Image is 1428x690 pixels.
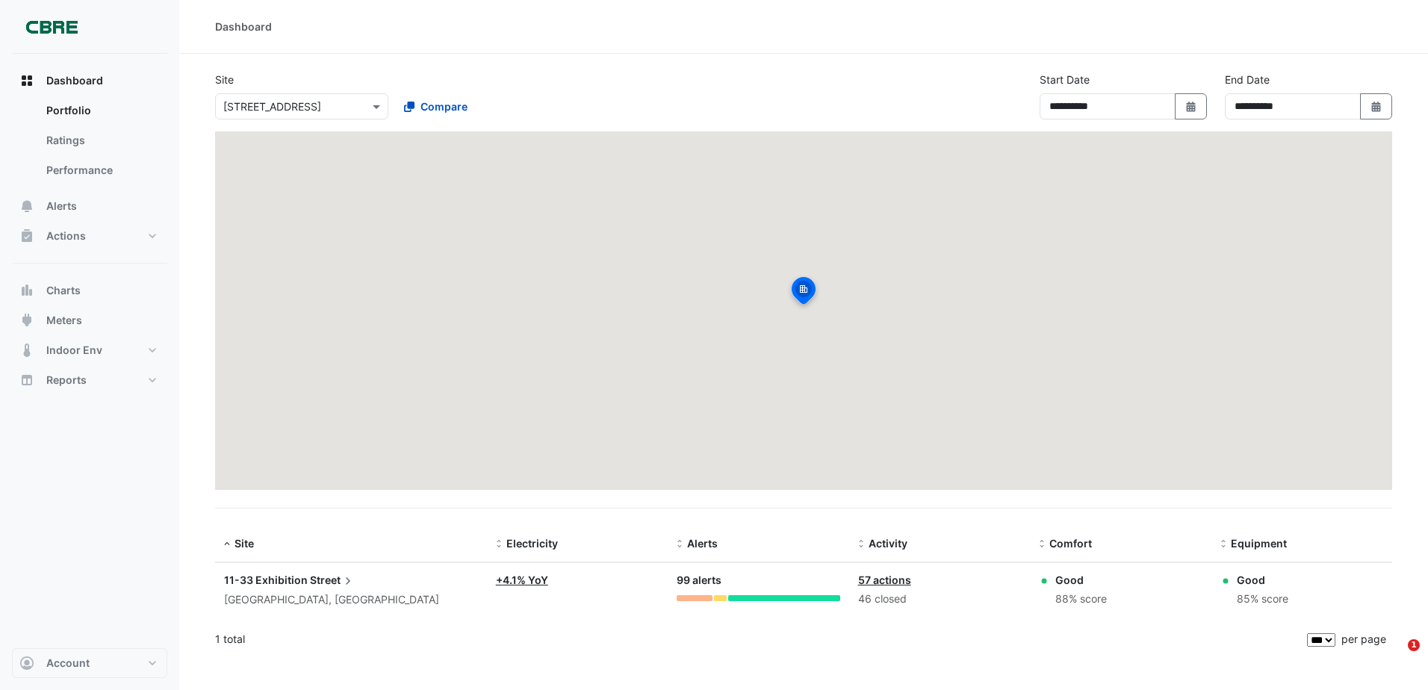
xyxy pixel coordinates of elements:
[34,96,167,125] a: Portfolio
[1049,537,1092,550] span: Comfort
[46,229,86,243] span: Actions
[1408,639,1420,651] span: 1
[235,537,254,550] span: Site
[46,343,102,358] span: Indoor Env
[12,96,167,191] div: Dashboard
[19,199,34,214] app-icon: Alerts
[1055,572,1107,588] div: Good
[12,221,167,251] button: Actions
[1341,632,1386,645] span: per page
[46,199,77,214] span: Alerts
[787,275,820,311] img: site-pin-selected.svg
[869,537,907,550] span: Activity
[1055,591,1107,608] div: 88% score
[46,73,103,88] span: Dashboard
[12,305,167,335] button: Meters
[46,373,87,388] span: Reports
[19,283,34,298] app-icon: Charts
[19,373,34,388] app-icon: Reports
[34,125,167,155] a: Ratings
[1237,572,1288,588] div: Good
[12,191,167,221] button: Alerts
[1040,72,1090,87] label: Start Date
[506,537,558,550] span: Electricity
[19,229,34,243] app-icon: Actions
[12,335,167,365] button: Indoor Env
[394,93,477,119] button: Compare
[19,73,34,88] app-icon: Dashboard
[1370,100,1383,113] fa-icon: Select Date
[12,648,167,678] button: Account
[12,365,167,395] button: Reports
[215,19,272,34] div: Dashboard
[46,656,90,671] span: Account
[12,276,167,305] button: Charts
[224,574,308,586] span: 11-33 Exhibition
[1237,591,1288,608] div: 85% score
[496,574,548,586] a: +4.1% YoY
[46,283,81,298] span: Charts
[858,591,1021,608] div: 46 closed
[46,313,82,328] span: Meters
[858,574,911,586] a: 57 actions
[677,572,839,589] div: 99 alerts
[687,537,718,550] span: Alerts
[1185,100,1198,113] fa-icon: Select Date
[19,343,34,358] app-icon: Indoor Env
[224,591,478,609] div: [GEOGRAPHIC_DATA], [GEOGRAPHIC_DATA]
[18,12,85,42] img: Company Logo
[1231,537,1287,550] span: Equipment
[12,66,167,96] button: Dashboard
[1377,639,1413,675] iframe: Intercom live chat
[310,572,356,588] span: Street
[420,99,468,114] span: Compare
[215,621,1304,658] div: 1 total
[19,313,34,328] app-icon: Meters
[215,72,234,87] label: Site
[1225,72,1270,87] label: End Date
[34,155,167,185] a: Performance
